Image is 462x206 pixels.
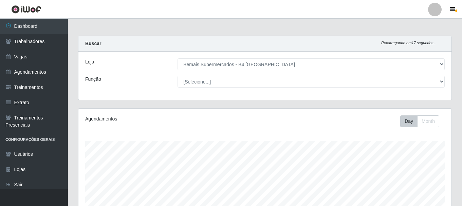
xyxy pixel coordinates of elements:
[400,115,445,127] div: Toolbar with button groups
[85,41,101,46] strong: Buscar
[400,115,439,127] div: First group
[417,115,439,127] button: Month
[381,41,437,45] i: Recarregando em 17 segundos...
[85,115,229,123] div: Agendamentos
[85,76,101,83] label: Função
[85,58,94,65] label: Loja
[400,115,418,127] button: Day
[11,5,41,14] img: CoreUI Logo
